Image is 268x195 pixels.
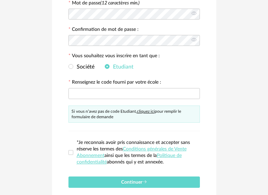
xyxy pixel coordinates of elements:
label: Mot de passe [72,1,140,5]
i: (12 caractères min.) [100,1,140,5]
div: Si vous n’avez pas de code Etudiant, pour remplir le formulaire de demande [68,106,200,123]
label: Vous souhaitez vous inscrire en tant que : [68,53,160,60]
span: Continuer [121,180,147,185]
button: Continuer [68,176,200,188]
span: Société [73,64,94,70]
a: Politique de confidentialité [77,153,182,164]
label: Renseignez le code fourni par votre école : [68,80,161,86]
span: Etudiant [110,64,133,70]
a: cliquez ici [137,109,155,113]
span: *Je reconnais avoir pris connaissance et accepter sans réserve les termes des ainsi que les terme... [77,140,190,164]
label: Confirmation de mot de passe : [68,27,139,33]
a: Conditions générales de Vente Abonnement [77,147,187,158]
